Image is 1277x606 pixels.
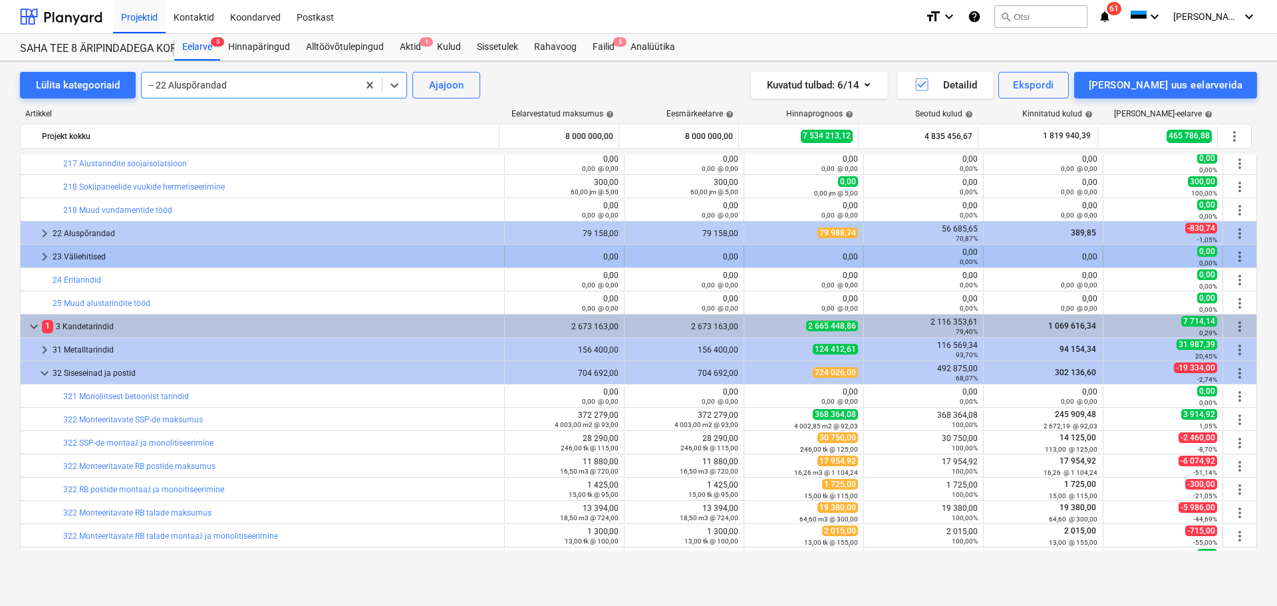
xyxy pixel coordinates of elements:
small: 0,00% [960,188,978,196]
span: Rohkem tegevusi [1232,156,1248,172]
span: 0,00 [1197,293,1217,303]
small: 0,00 @ 0,00 [582,165,619,172]
span: 1 725,00 [822,479,858,490]
div: Aktid [392,34,429,61]
span: 31 987,39 [1177,339,1217,350]
a: 322 RB postide montaaž ja monoitiseerimine [63,485,224,494]
small: 0,00% [960,258,978,265]
span: Rohkem tegevusi [1232,319,1248,335]
small: 15,00 tk @ 95,00 [569,491,619,498]
div: Eesmärkeelarve [666,109,734,118]
div: Analüütika [623,34,683,61]
div: 0,00 [630,154,738,173]
a: Rahavoog [526,34,585,61]
div: 1 300,00 [510,527,619,545]
span: 0,00 [1197,200,1217,210]
div: 0,00 [869,550,978,569]
small: 0,00% [960,398,978,405]
small: 0,00 @ 0,00 [821,165,858,172]
a: 24 Eritarindid [53,275,101,285]
div: Eelarvestatud maksumus [511,109,614,118]
span: 17 954,92 [1058,456,1097,466]
small: 16,50 m3 @ 720,00 [680,468,738,475]
div: 30 750,00 [869,434,978,452]
button: Kuvatud tulbad:6/14 [751,72,887,98]
small: 70,87% [956,235,978,242]
span: 7 714,14 [1181,316,1217,327]
small: 0,00% [1199,166,1217,174]
small: 100,00% [952,491,978,498]
a: 321 Monoliitsest betoonist tarindid [63,392,189,401]
small: 4 003,00 m2 @ 93,00 [555,421,619,428]
small: 0,00 @ 0,00 [1061,212,1097,219]
small: 0,00 @ 0,00 [702,165,738,172]
div: 0,00 [989,154,1097,173]
span: 2 015,00 [1063,526,1097,535]
a: 322 SSP-de montaaž ja monolitiseerimine [63,438,213,448]
div: 0,00 [750,294,858,313]
div: 0,00 [510,550,619,569]
div: Hinnaprognoos [786,109,853,118]
span: help [1202,110,1212,118]
div: 28 290,00 [630,434,738,452]
div: 0,00 [989,294,1097,313]
span: -5 986,00 [1179,502,1217,513]
div: 0,00 [630,201,738,220]
i: keyboard_arrow_down [941,9,957,25]
small: 0,00% [1199,399,1217,406]
small: 13,00 tk @ 100,00 [684,537,738,545]
small: 100,00% [952,514,978,522]
div: 0,00 [510,252,619,261]
div: Seotud kulud [915,109,973,118]
div: Eelarve [174,34,220,61]
div: 2 015,00 [869,527,978,545]
span: 724 026,00 [813,367,858,378]
small: 0,00 @ 0,00 [702,212,738,219]
span: 2 665 448,86 [806,321,858,331]
a: Kulud [429,34,469,61]
small: 16,26 @ 1 104,24 [1044,469,1097,476]
span: 124 412,61 [813,344,858,355]
span: 0,00 [1197,386,1217,396]
span: 7 534 213,12 [801,130,853,142]
div: 0,00 [869,294,978,313]
div: Ekspordi [1013,76,1054,94]
button: Lülita kategooriaid [20,72,136,98]
span: Rohkem tegevusi [1232,295,1248,311]
div: 11 880,00 [630,457,738,476]
div: Lülita kategooriaid [36,76,120,94]
div: 0,00 [750,201,858,220]
small: 0,00% [960,212,978,219]
small: 13,00 @ 155,00 [1049,539,1097,546]
div: Alltöövõtulepingud [298,34,392,61]
span: help [1082,110,1093,118]
a: 322 Monteeritavate SSP-de maksumus [63,415,203,424]
small: 20,45% [1195,353,1217,360]
div: 2 116 353,61 [869,317,978,336]
a: Failid5 [585,34,623,61]
small: 16,50 m3 @ 720,00 [560,468,619,475]
div: Ajajoon [429,76,464,94]
div: Failid [585,34,623,61]
small: 100,00% [1191,190,1217,197]
span: 19 380,00 [1058,503,1097,512]
div: 56 685,65 [869,224,978,243]
div: 3 Kandetarindid [42,316,499,337]
div: 300,00 [630,178,738,196]
small: 0,00% [960,165,978,172]
span: help [843,110,853,118]
small: -1,05% [1197,236,1217,243]
small: 4 003,00 m2 @ 93,00 [674,421,738,428]
small: 0,00% [1199,259,1217,267]
small: 64,60 m3 @ 300,00 [799,516,858,523]
small: 0,00 @ 0,00 [702,398,738,405]
span: 17 954,92 [817,456,858,466]
span: keyboard_arrow_right [37,342,53,358]
small: 18,50 m3 @ 724,00 [560,514,619,522]
small: 13,00 tk @ 155,00 [804,539,858,546]
a: 217 Alustarindite soojaisolatsioon [63,159,187,168]
span: 1 819 940,39 [1042,130,1092,142]
div: 31 Metalltarindid [53,339,499,361]
i: format_size [925,9,941,25]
